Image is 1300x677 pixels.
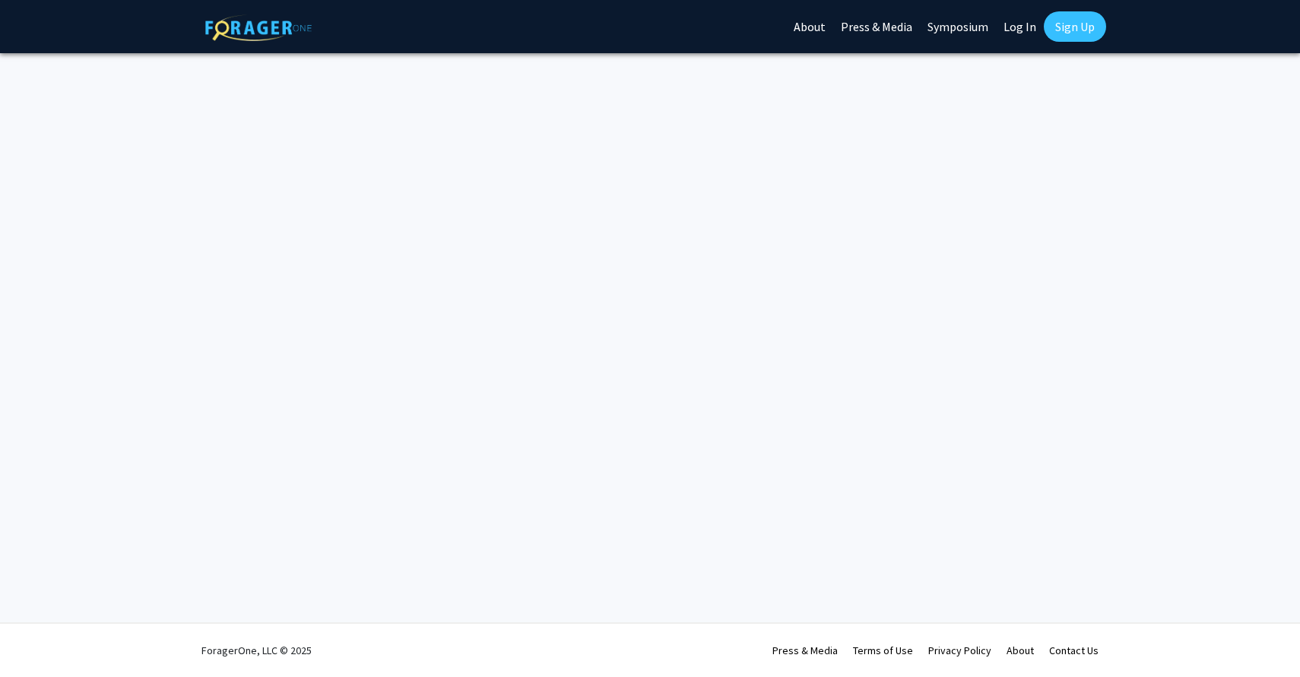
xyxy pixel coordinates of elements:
a: Sign Up [1044,11,1106,42]
a: Privacy Policy [928,644,991,657]
a: Press & Media [772,644,838,657]
div: ForagerOne, LLC © 2025 [201,624,312,677]
a: About [1007,644,1034,657]
img: ForagerOne Logo [205,14,312,41]
a: Contact Us [1049,644,1099,657]
a: Terms of Use [853,644,913,657]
